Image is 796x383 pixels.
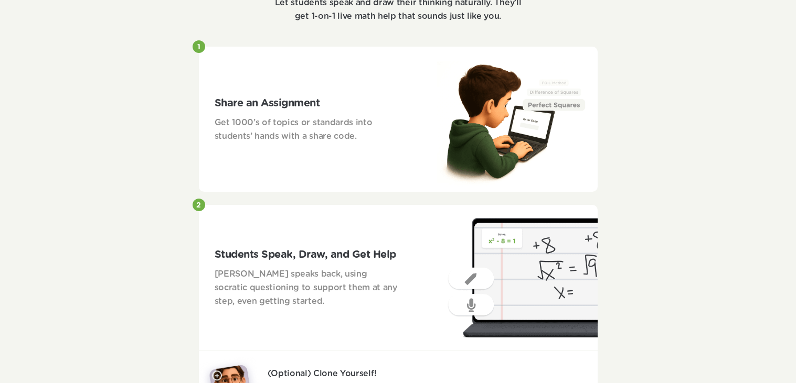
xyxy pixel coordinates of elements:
[215,247,399,262] h3: Students Speak, Draw, and Get Help
[196,201,201,210] p: 2
[215,116,399,143] p: Get 1000’s of topics or standards into students’ hands with a share code.
[197,43,200,52] p: 1
[215,95,399,111] h3: Share an Assignment
[215,268,399,308] p: [PERSON_NAME] speaks back, using socratic questioning to support them at any step, even getting s...
[268,369,377,378] span: (Optional) Clone Yourself!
